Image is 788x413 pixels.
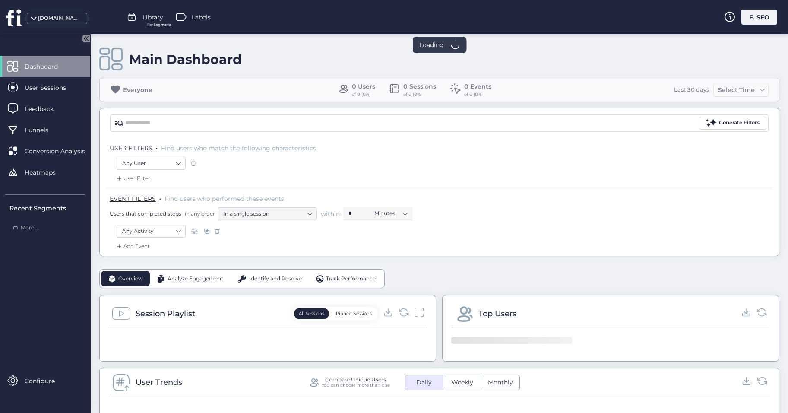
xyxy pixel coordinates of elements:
[374,207,407,220] nz-select-item: Minutes
[110,210,181,217] span: Users that completed steps
[699,117,766,130] button: Generate Filters
[25,146,98,156] span: Conversion Analysis
[419,40,444,50] span: Loading
[136,376,182,388] div: User Trends
[136,308,195,320] div: Session Playlist
[9,203,85,213] div: Recent Segments
[38,14,81,22] div: [DOMAIN_NAME]
[122,157,180,170] nz-select-item: Any User
[249,275,302,283] span: Identify and Resolve
[481,375,519,390] button: Monthly
[110,195,156,203] span: EVENT FILTERS
[321,210,340,218] span: within
[443,375,481,390] button: Weekly
[322,382,390,388] div: You can choose more than one
[411,378,437,387] span: Daily
[25,168,69,177] span: Heatmaps
[223,207,311,220] nz-select-item: In a single session
[25,83,79,92] span: User Sessions
[115,174,150,183] div: User Filter
[25,104,66,114] span: Feedback
[118,275,143,283] span: Overview
[165,195,284,203] span: Find users who performed these events
[122,225,180,238] nz-select-item: Any Activity
[183,210,215,217] span: in any order
[147,22,171,28] span: For Segments
[161,144,316,152] span: Find users who match the following characteristics
[741,10,777,25] div: F. SEO
[21,224,39,232] span: More ...
[159,193,161,202] span: .
[115,242,150,251] div: Add Event
[25,125,61,135] span: Funnels
[325,377,386,382] div: Compare Unique Users
[446,378,478,387] span: Weekly
[110,144,152,152] span: USER FILTERS
[25,62,71,71] span: Dashboard
[192,13,211,22] span: Labels
[405,375,443,390] button: Daily
[294,308,329,319] button: All Sessions
[478,308,516,320] div: Top Users
[129,51,242,67] div: Main Dashboard
[25,376,68,386] span: Configure
[483,378,518,387] span: Monthly
[168,275,223,283] span: Analyze Engagement
[156,143,158,151] span: .
[331,308,377,319] button: Pinned Sessions
[719,119,760,127] div: Generate Filters
[326,275,376,283] span: Track Performance
[142,13,163,22] span: Library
